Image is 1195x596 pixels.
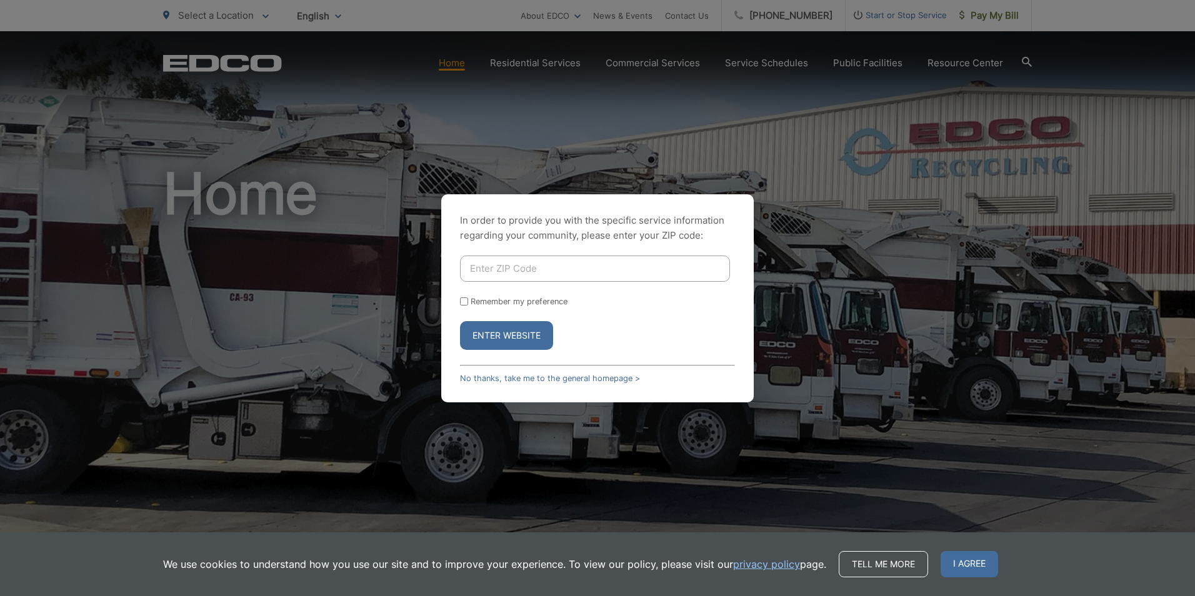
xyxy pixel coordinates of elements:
input: Enter ZIP Code [460,256,730,282]
p: In order to provide you with the specific service information regarding your community, please en... [460,213,735,243]
button: Enter Website [460,321,553,350]
label: Remember my preference [471,297,567,306]
a: No thanks, take me to the general homepage > [460,374,640,383]
a: Tell me more [839,551,928,577]
a: privacy policy [733,557,800,572]
p: We use cookies to understand how you use our site and to improve your experience. To view our pol... [163,557,826,572]
span: I agree [941,551,998,577]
